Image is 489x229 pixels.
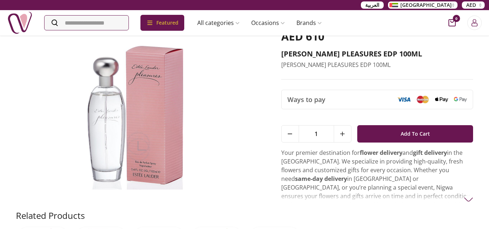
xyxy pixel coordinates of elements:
span: Ways to pay [287,94,325,105]
strong: flower delivery [360,149,402,157]
a: All categories [191,16,245,30]
strong: gift delivery [413,149,447,157]
div: Keywords by Traffic [80,43,122,47]
img: Nigwa-uae-gifts [7,10,33,35]
span: Add To Cart [401,127,430,140]
img: website_grey.svg [12,19,17,25]
span: AED [466,1,476,9]
div: v 4.0.25 [20,12,35,17]
span: 1 [299,126,334,142]
button: cart-button [448,19,456,26]
strong: same-day delivery [295,175,347,183]
img: tab_keywords_by_traffic_grey.svg [72,42,78,48]
button: Add To Cart [357,125,473,143]
span: AED 610 [281,29,324,44]
button: [GEOGRAPHIC_DATA] [388,1,458,9]
span: العربية [365,1,379,9]
div: Domain: [DOMAIN_NAME] [19,19,80,25]
input: Search [45,16,128,30]
button: AED [462,1,485,9]
p: [PERSON_NAME] PLEASURES EDP 100ML [281,60,473,69]
h2: [PERSON_NAME] PLEASURES EDP 100ML [281,49,473,59]
img: arrow [464,195,473,204]
span: [GEOGRAPHIC_DATA] [400,1,452,9]
div: Domain Overview [28,43,65,47]
img: Visa [397,97,410,102]
img: Google Pay [454,97,467,102]
img: Mastercard [416,96,429,103]
img: Apple Pay [435,97,448,102]
img: ESTEE LAUDER PLEASURES EDP 100ML [16,30,261,190]
img: logo_orange.svg [12,12,17,17]
h2: Related Products [16,210,85,221]
a: Brands [291,16,328,30]
button: Login [467,16,482,30]
img: tab_domain_overview_orange.svg [20,42,25,48]
div: Featured [140,15,184,31]
span: 0 [453,15,460,22]
img: Arabic_dztd3n.png [389,3,398,7]
a: Occasions [245,16,291,30]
